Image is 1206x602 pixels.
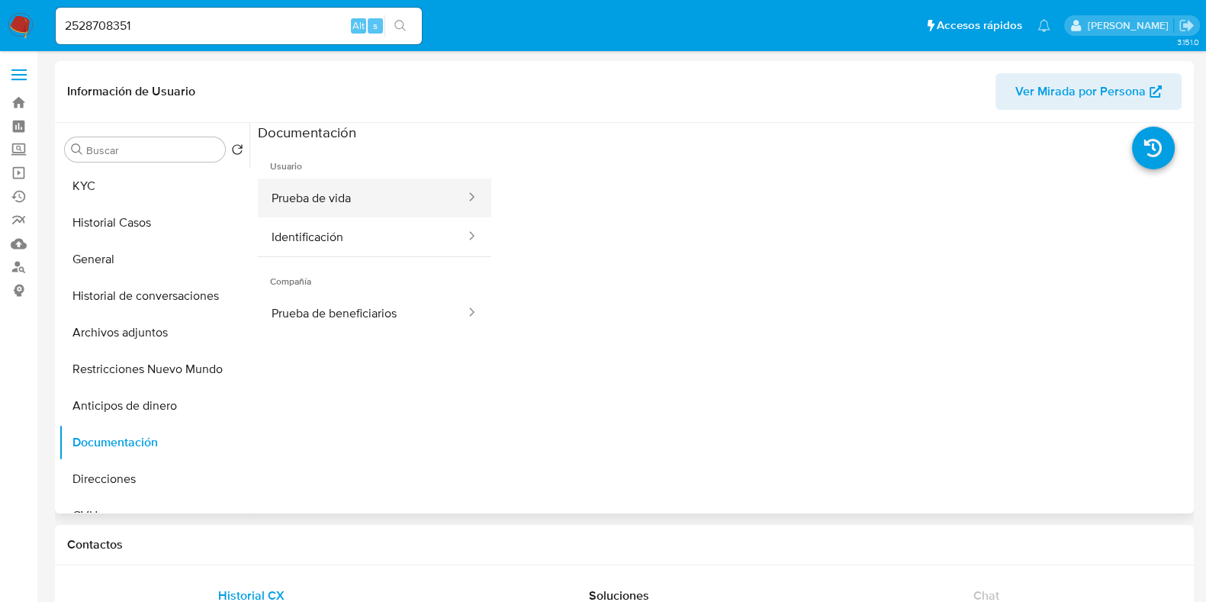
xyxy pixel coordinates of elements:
[71,143,83,156] button: Buscar
[384,15,416,37] button: search-icon
[59,461,249,497] button: Direcciones
[59,351,249,388] button: Restricciones Nuevo Mundo
[59,278,249,314] button: Historial de conversaciones
[59,241,249,278] button: General
[937,18,1022,34] span: Accesos rápidos
[59,168,249,204] button: KYC
[59,314,249,351] button: Archivos adjuntos
[1015,73,1146,110] span: Ver Mirada por Persona
[67,537,1182,552] h1: Contactos
[67,84,195,99] h1: Información de Usuario
[59,388,249,424] button: Anticipos de dinero
[995,73,1182,110] button: Ver Mirada por Persona
[56,16,422,36] input: Buscar usuario o caso...
[231,143,243,160] button: Volver al orden por defecto
[1037,19,1050,32] a: Notificaciones
[59,204,249,241] button: Historial Casos
[1087,18,1173,33] p: florencia.lera@mercadolibre.com
[59,497,249,534] button: CVU
[373,18,378,33] span: s
[352,18,365,33] span: Alt
[1179,18,1195,34] a: Salir
[86,143,219,157] input: Buscar
[59,424,249,461] button: Documentación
